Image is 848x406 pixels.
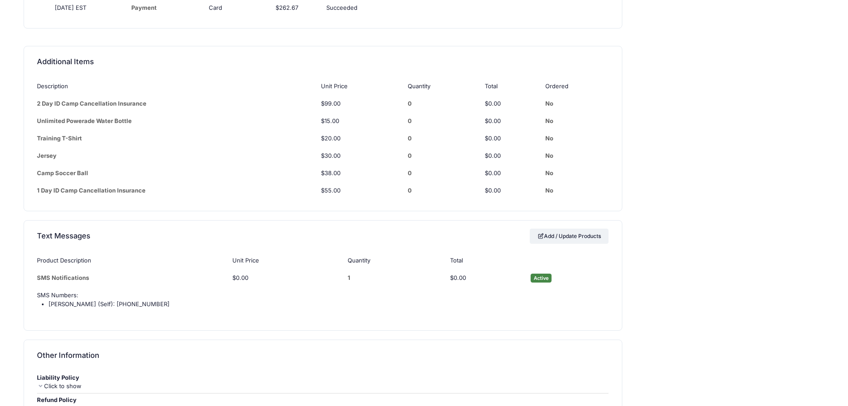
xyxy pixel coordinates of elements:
[37,343,99,368] h4: Other Information
[316,182,403,199] td: $55.00
[37,223,90,249] h4: Text Messages
[37,373,609,382] div: Liability Policy
[545,169,609,178] div: No
[408,152,476,160] div: 0
[531,274,552,282] span: Active
[545,152,609,160] div: No
[37,382,609,391] div: Click to show
[480,147,541,164] td: $0.00
[316,164,403,182] td: $38.00
[480,112,541,130] td: $0.00
[37,147,316,164] td: Jersey
[228,252,343,269] th: Unit Price
[37,112,316,130] td: Unlimited Powerade Water Bottle
[408,99,476,108] div: 0
[545,117,609,126] div: No
[37,130,316,147] td: Training T-Shirt
[480,130,541,147] td: $0.00
[344,252,446,269] th: Quantity
[316,147,403,164] td: $30.00
[408,186,476,195] div: 0
[408,169,476,178] div: 0
[37,78,316,95] th: Description
[316,112,403,130] td: $15.00
[545,186,609,195] div: No
[446,269,526,287] td: $0.00
[403,78,480,95] th: Quantity
[480,78,541,95] th: Total
[37,164,316,182] td: Camp Soccer Ball
[545,99,609,108] div: No
[228,269,343,287] td: $0.00
[480,182,541,199] td: $0.00
[545,134,609,143] div: No
[316,130,403,147] td: $20.00
[37,287,609,319] td: SMS Numbers:
[480,95,541,112] td: $0.00
[37,252,228,269] th: Product Description
[49,300,609,309] li: [PERSON_NAME] (Self): [PHONE_NUMBER]
[530,229,609,244] a: Add / Update Products
[480,164,541,182] td: $0.00
[37,269,228,287] td: SMS Notifications
[348,274,441,283] div: 1
[316,95,403,112] td: $99.00
[37,396,609,405] div: Refund Policy
[541,78,609,95] th: Ordered
[37,95,316,112] td: 2 Day ID Camp Cancellation Insurance
[408,117,476,126] div: 0
[37,49,94,75] h4: Additional Items
[446,252,526,269] th: Total
[37,182,316,199] td: 1 Day ID Camp Cancellation Insurance
[316,78,403,95] th: Unit Price
[408,134,476,143] div: 0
